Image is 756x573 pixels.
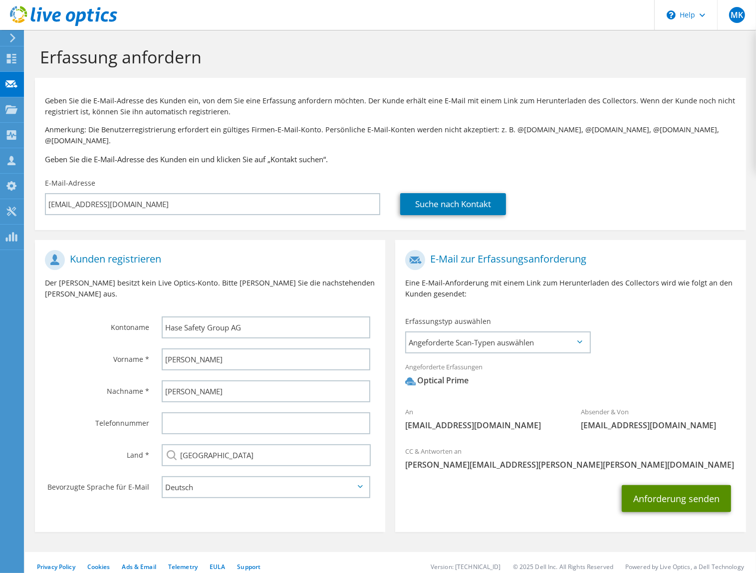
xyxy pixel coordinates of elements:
label: E-Mail-Adresse [45,178,95,188]
a: Support [237,563,260,571]
label: Vorname * [45,348,149,364]
label: Kontoname [45,316,149,332]
label: Erfassungstyp auswählen [405,316,491,326]
label: Bevorzugte Sprache für E-Mail [45,476,149,492]
svg: \n [667,10,676,19]
p: Der [PERSON_NAME] besitzt kein Live Optics-Konto. Bitte [PERSON_NAME] Sie die nachstehenden [PERS... [45,278,375,299]
li: © 2025 Dell Inc. All Rights Reserved [513,563,613,571]
label: Nachname * [45,380,149,396]
p: Anmerkung: Die Benutzerregistrierung erfordert ein gültiges Firmen-E-Mail-Konto. Persönliche E-Ma... [45,124,736,146]
a: Cookies [87,563,110,571]
a: Telemetry [168,563,198,571]
li: Powered by Live Optics, a Dell Technology [625,563,744,571]
a: Suche nach Kontakt [400,193,506,215]
a: EULA [210,563,225,571]
div: An [395,401,570,436]
label: Telefonnummer [45,412,149,428]
h1: E-Mail zur Erfassungsanforderung [405,250,731,270]
div: Absender & Von [571,401,746,436]
h1: Kunden registrieren [45,250,370,270]
button: Anforderung senden [622,485,731,512]
a: Privacy Policy [37,563,75,571]
div: CC & Antworten an [395,441,746,475]
span: [PERSON_NAME][EMAIL_ADDRESS][PERSON_NAME][PERSON_NAME][DOMAIN_NAME] [405,459,736,470]
span: [EMAIL_ADDRESS][DOMAIN_NAME] [581,420,736,431]
h3: Geben Sie die E-Mail-Adresse des Kunden ein und klicken Sie auf „Kontakt suchen“. [45,154,736,165]
p: Geben Sie die E-Mail-Adresse des Kunden ein, von dem Sie eine Erfassung anfordern möchten. Der Ku... [45,95,736,117]
div: Optical Prime [405,375,469,386]
li: Version: [TECHNICAL_ID] [431,563,501,571]
div: Angeforderte Erfassungen [395,356,746,396]
label: Land * [45,444,149,460]
p: Eine E-Mail-Anforderung mit einem Link zum Herunterladen des Collectors wird wie folgt an den Kun... [405,278,736,299]
span: MK [729,7,745,23]
a: Ads & Email [122,563,156,571]
h1: Erfassung anfordern [40,46,736,67]
span: Angeforderte Scan-Typen auswählen [406,332,589,352]
span: [EMAIL_ADDRESS][DOMAIN_NAME] [405,420,560,431]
